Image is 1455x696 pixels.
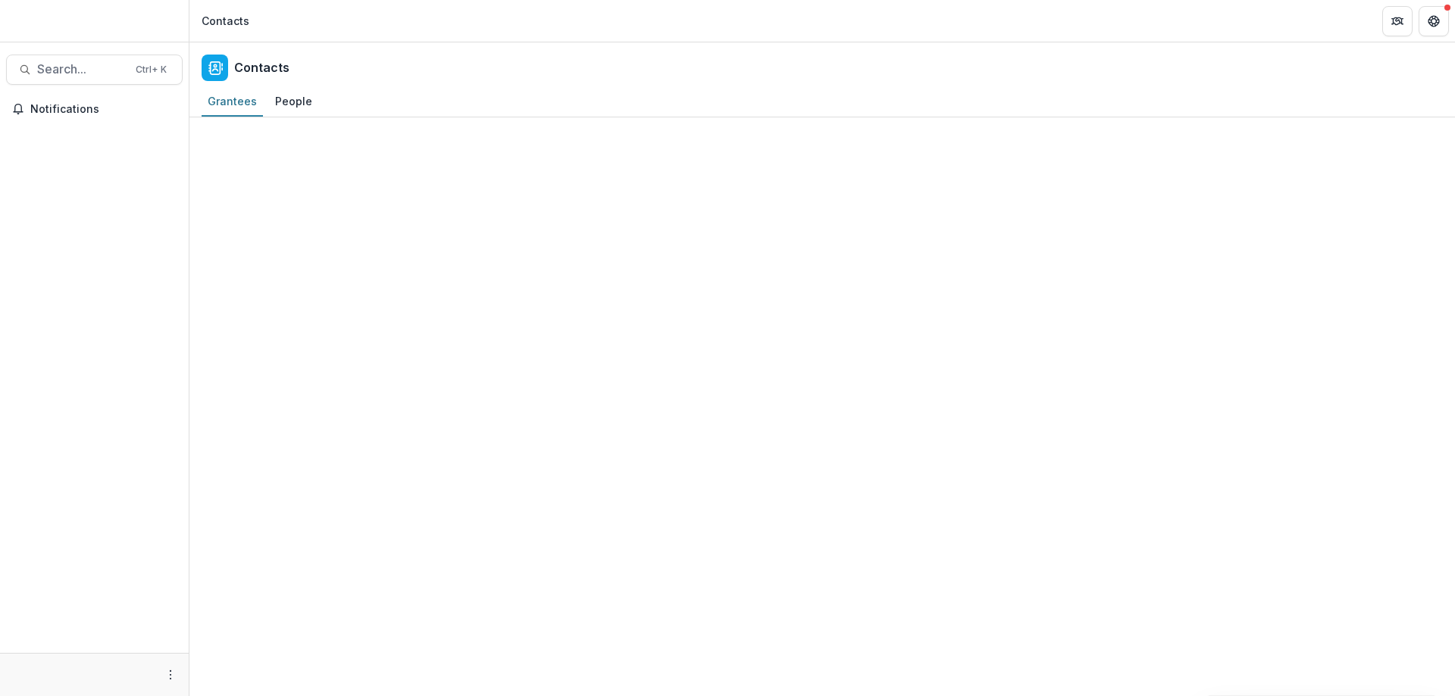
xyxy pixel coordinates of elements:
button: Notifications [6,97,183,121]
nav: breadcrumb [196,10,255,32]
a: People [269,87,318,117]
button: Partners [1382,6,1413,36]
div: People [269,90,318,112]
div: Grantees [202,90,263,112]
span: Notifications [30,103,177,116]
h2: Contacts [234,61,289,75]
div: Contacts [202,13,249,29]
a: Grantees [202,87,263,117]
button: Search... [6,55,183,85]
span: Search... [37,62,127,76]
div: Ctrl + K [133,61,170,78]
button: Get Help [1419,6,1449,36]
button: More [161,666,180,684]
